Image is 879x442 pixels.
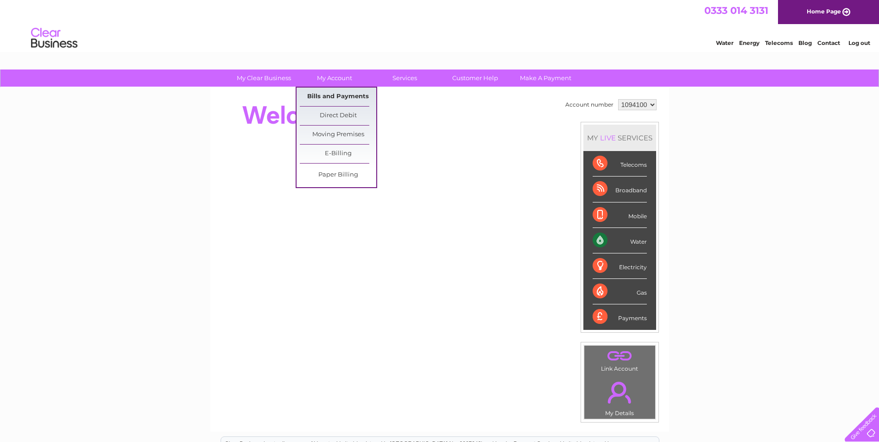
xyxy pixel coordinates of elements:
[593,177,647,202] div: Broadband
[817,39,840,46] a: Contact
[300,126,376,144] a: Moving Premises
[300,88,376,106] a: Bills and Payments
[593,253,647,279] div: Electricity
[300,107,376,125] a: Direct Debit
[704,5,768,16] a: 0333 014 3131
[716,39,734,46] a: Water
[563,97,616,113] td: Account number
[507,69,584,87] a: Make A Payment
[598,133,618,142] div: LIVE
[765,39,793,46] a: Telecoms
[226,69,302,87] a: My Clear Business
[367,69,443,87] a: Services
[593,304,647,329] div: Payments
[221,5,659,45] div: Clear Business is a trading name of Verastar Limited (registered in [GEOGRAPHIC_DATA] No. 3667643...
[587,376,653,409] a: .
[587,348,653,364] a: .
[593,228,647,253] div: Water
[593,202,647,228] div: Mobile
[296,69,373,87] a: My Account
[300,166,376,184] a: Paper Billing
[798,39,812,46] a: Blog
[739,39,759,46] a: Energy
[848,39,870,46] a: Log out
[593,279,647,304] div: Gas
[583,125,656,151] div: MY SERVICES
[593,151,647,177] div: Telecoms
[437,69,513,87] a: Customer Help
[300,145,376,163] a: E-Billing
[584,374,656,419] td: My Details
[584,345,656,374] td: Link Account
[31,24,78,52] img: logo.png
